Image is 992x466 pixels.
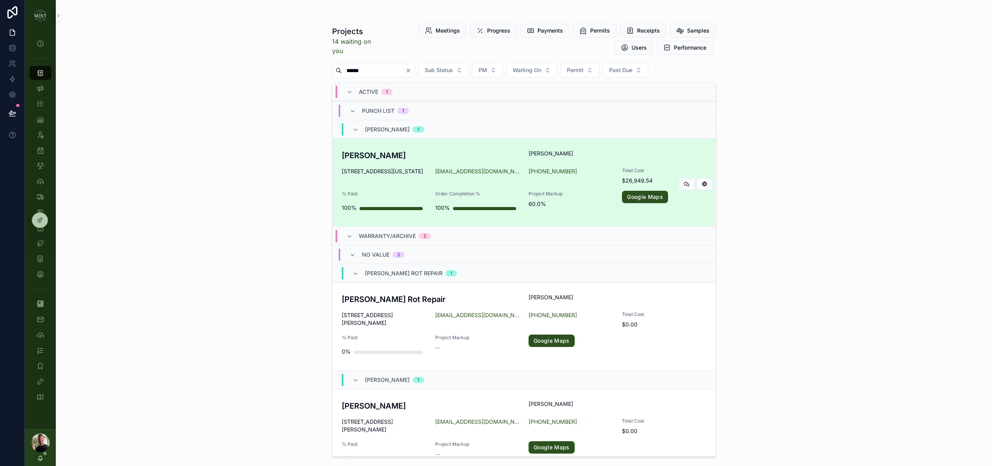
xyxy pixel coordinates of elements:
[405,67,415,74] button: Clear
[365,269,443,277] span: [PERSON_NAME] Rot Repair
[435,418,519,426] a: [EMAIL_ADDRESS][DOMAIN_NAME]
[332,282,716,370] a: [PERSON_NAME] Rot Repair[PERSON_NAME][STREET_ADDRESS][PERSON_NAME][EMAIL_ADDRESS][DOMAIN_NAME][PH...
[622,311,706,318] span: Total Cost
[342,450,351,466] div: 0%
[435,191,519,197] span: Order Completion %
[418,63,469,78] button: Select Button
[529,200,613,208] span: 60.0%
[622,321,706,328] span: $0.00
[332,37,375,55] a: 14 waiting on you
[362,107,394,115] span: Punch List
[386,89,388,95] div: 1
[365,376,410,384] span: [PERSON_NAME]
[425,66,453,74] span: Sub Status
[620,24,666,38] button: Receipts
[622,177,706,185] span: $26,949.54
[342,400,520,412] h3: [PERSON_NAME]
[342,293,520,305] h3: [PERSON_NAME] Rot Repair
[632,44,647,52] span: Users
[479,66,487,74] span: PM
[435,335,519,341] span: Project Markup
[365,126,410,133] span: [PERSON_NAME]
[529,335,575,347] a: Google Maps
[674,44,706,52] span: Performance
[450,270,452,276] div: 1
[506,63,557,78] button: Select Button
[435,311,519,319] a: [EMAIL_ADDRESS][DOMAIN_NAME]
[435,167,519,175] a: [EMAIL_ADDRESS][DOMAIN_NAME]
[529,167,577,175] a: [PHONE_NUMBER]
[435,344,440,352] span: --
[418,24,467,38] button: Meetings
[622,418,706,424] span: Total Cost
[34,9,46,22] img: App logo
[435,200,450,216] div: 100%
[609,66,632,74] span: Past Due
[573,24,617,38] button: Permits
[359,88,378,96] span: Active
[435,441,519,447] span: Project Markup
[417,126,419,133] div: 1
[342,335,426,341] span: % Paid
[362,251,389,259] span: No value
[590,27,610,35] span: Permits
[402,108,404,114] div: 1
[529,191,613,197] span: Project Markup
[622,167,706,174] span: Total Cost
[417,377,419,383] div: 1
[342,441,426,447] span: % Paid
[622,191,668,203] a: Google Maps
[342,200,356,216] div: 100%
[537,27,563,35] span: Payments
[687,27,710,35] span: Samples
[529,400,706,408] span: [PERSON_NAME]
[435,450,440,458] span: --
[342,311,426,327] span: [STREET_ADDRESS][PERSON_NAME]
[359,232,416,240] span: Warranty/Archive
[342,167,426,175] span: [STREET_ADDRESS][US_STATE]
[332,138,716,226] a: [PERSON_NAME][PERSON_NAME][STREET_ADDRESS][US_STATE][EMAIL_ADDRESS][DOMAIN_NAME][PHONE_NUMBER]Tot...
[567,66,584,74] span: Permit
[637,27,660,35] span: Receipts
[470,24,517,38] button: Progress
[436,27,460,35] span: Meetings
[614,41,653,55] button: Users
[520,24,570,38] button: Payments
[656,41,713,55] button: Performance
[560,63,599,78] button: Select Button
[529,311,577,319] a: [PHONE_NUMBER]
[397,252,400,258] div: 2
[487,27,510,35] span: Progress
[622,427,706,435] span: $0.00
[529,441,575,454] a: Google Maps
[342,344,351,359] div: 0%
[25,31,56,414] div: scrollable content
[342,191,426,197] span: % Paid
[332,26,375,37] h1: Projects
[342,150,520,161] h3: [PERSON_NAME]
[342,418,426,433] span: [STREET_ADDRESS][PERSON_NAME]
[529,418,577,426] a: [PHONE_NUMBER]
[424,233,426,239] div: 2
[670,24,716,38] button: Samples
[513,66,541,74] span: Waiting On
[529,150,706,157] span: [PERSON_NAME]
[529,293,706,301] span: [PERSON_NAME]
[472,63,503,78] button: Select Button
[603,63,648,78] button: Select Button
